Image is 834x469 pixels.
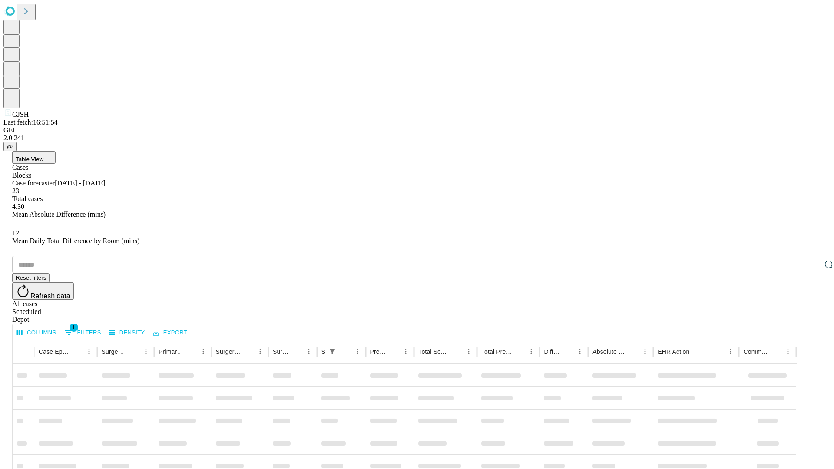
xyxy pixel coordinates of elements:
span: Last fetch: 16:51:54 [3,119,58,126]
button: Table View [12,151,56,164]
button: Menu [83,346,95,358]
button: Sort [185,346,197,358]
span: 12 [12,229,19,237]
button: Density [107,326,147,340]
div: EHR Action [658,348,689,355]
span: 4.30 [12,203,24,210]
div: Predicted In Room Duration [370,348,387,355]
button: Sort [128,346,140,358]
div: Case Epic Id [39,348,70,355]
div: Total Predicted Duration [481,348,513,355]
div: GEI [3,126,831,134]
button: Menu [574,346,586,358]
button: Menu [197,346,209,358]
span: Table View [16,156,43,162]
button: Show filters [326,346,338,358]
button: Sort [627,346,639,358]
span: Refresh data [30,292,70,300]
span: 1 [69,323,78,332]
button: Show filters [62,326,103,340]
div: Difference [544,348,561,355]
button: Sort [770,346,782,358]
button: Menu [725,346,737,358]
button: Menu [463,346,475,358]
button: Sort [513,346,525,358]
button: Menu [351,346,364,358]
span: @ [7,143,13,150]
button: Sort [690,346,702,358]
button: Menu [254,346,266,358]
button: Menu [140,346,152,358]
button: Select columns [14,326,59,340]
div: Comments [743,348,768,355]
button: Refresh data [12,282,74,300]
div: Primary Service [159,348,184,355]
div: Surgery Date [273,348,290,355]
button: Menu [400,346,412,358]
span: Case forecaster [12,179,55,187]
div: Surgery Name [216,348,241,355]
div: Total Scheduled Duration [418,348,450,355]
button: Sort [71,346,83,358]
div: Absolute Difference [592,348,626,355]
button: @ [3,142,17,151]
button: Menu [525,346,537,358]
div: Surgeon Name [102,348,127,355]
div: 1 active filter [326,346,338,358]
button: Sort [450,346,463,358]
span: Reset filters [16,274,46,281]
button: Sort [387,346,400,358]
button: Sort [562,346,574,358]
span: [DATE] - [DATE] [55,179,105,187]
button: Sort [242,346,254,358]
button: Sort [291,346,303,358]
button: Reset filters [12,273,50,282]
div: Scheduled In Room Duration [321,348,325,355]
span: Mean Daily Total Difference by Room (mins) [12,237,139,244]
button: Menu [303,346,315,358]
button: Menu [782,346,794,358]
button: Sort [339,346,351,358]
span: GJSH [12,111,29,118]
button: Export [151,326,189,340]
span: Total cases [12,195,43,202]
span: 23 [12,187,19,195]
div: 2.0.241 [3,134,831,142]
span: Mean Absolute Difference (mins) [12,211,106,218]
button: Menu [639,346,651,358]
